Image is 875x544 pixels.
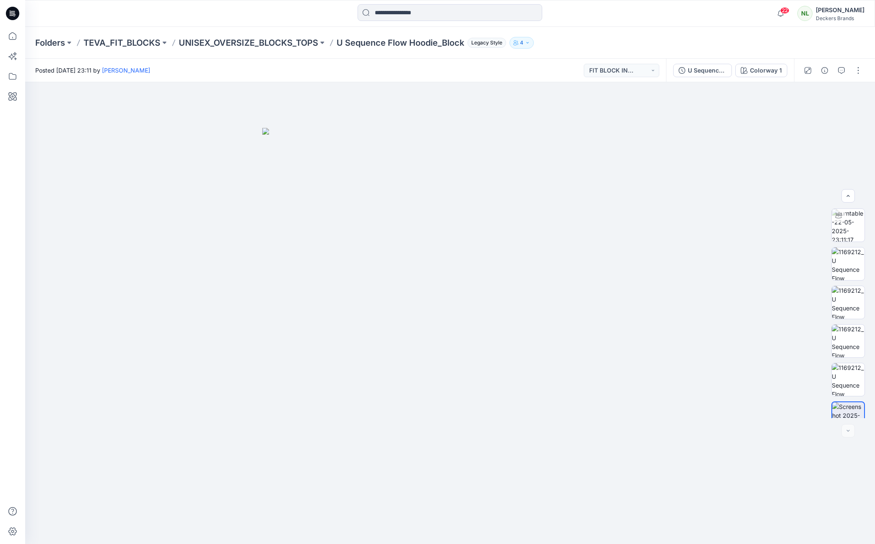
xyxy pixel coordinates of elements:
button: 4 [509,37,534,49]
div: U Sequence Flow Hoodie_Block [688,66,726,75]
div: [PERSON_NAME] [816,5,865,15]
div: Deckers Brands [816,15,865,21]
button: Colorway 1 [735,64,787,77]
img: 1169212_U Sequence Flow Hoodie_Block_Colorway 1 [832,247,865,280]
p: 4 [520,38,523,47]
p: U Sequence Flow Hoodie_Block [337,37,464,49]
button: U Sequence Flow Hoodie_Block [673,64,732,77]
span: Posted [DATE] 23:11 by [35,66,150,75]
div: NL [797,6,812,21]
a: UNISEX_OVERSIZE_BLOCKS_TOPS [179,37,318,49]
a: TEVA_FIT_BLOCKS [84,37,160,49]
img: eyJhbGciOiJIUzI1NiIsImtpZCI6IjAiLCJzbHQiOiJzZXMiLCJ0eXAiOiJKV1QifQ.eyJkYXRhIjp7InR5cGUiOiJzdG9yYW... [262,128,638,544]
button: Details [818,64,831,77]
img: 1169212_U Sequence Flow Hoodie_Block_Colorway 1_Back_Block_top [832,363,865,396]
button: Legacy Style [464,37,506,49]
img: turntable-22-05-2025-23:11:17 [832,209,865,242]
a: [PERSON_NAME] [102,67,150,74]
img: Screenshot 2025-09-29 103049 [832,402,864,434]
span: Legacy Style [468,38,506,48]
img: 1169212_U Sequence Flow Hoodie_Block_Colorway 1_Side_Block_top [832,325,865,357]
div: Colorway 1 [750,66,782,75]
span: 22 [780,7,789,14]
img: 1169212_U Sequence Flow Hoodie_Block_Colorway 1_Front_Block_Top [832,286,865,319]
a: Folders [35,37,65,49]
